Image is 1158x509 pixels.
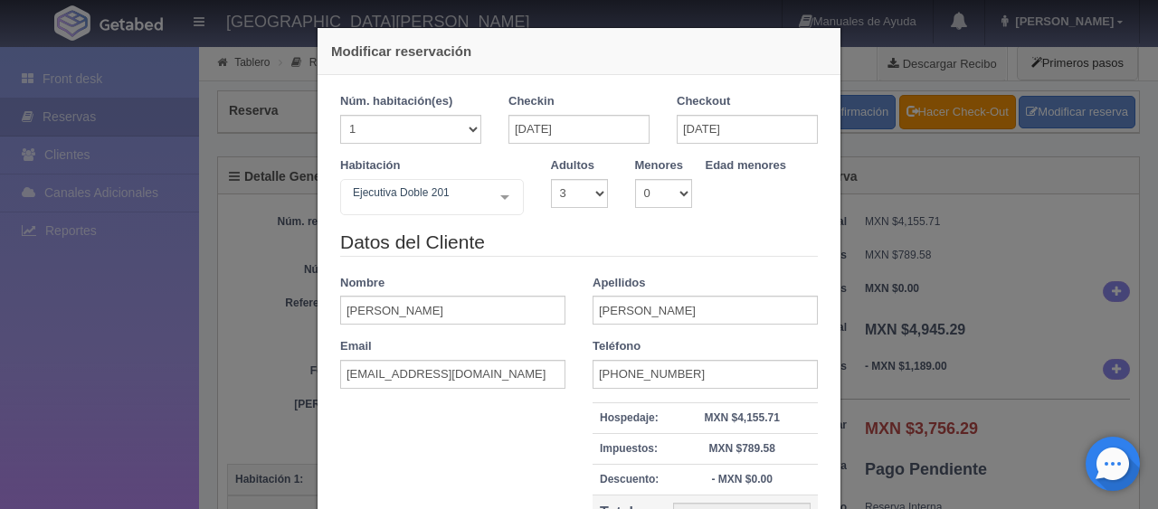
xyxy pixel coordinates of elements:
th: Descuento: [593,464,666,495]
label: Menores [635,157,683,174]
th: Impuestos: [593,433,666,464]
label: Checkin [508,93,555,110]
legend: Datos del Cliente [340,229,818,257]
label: Apellidos [593,275,646,292]
span: Ejecutiva Doble 201 [348,184,487,202]
input: DD-MM-AAAA [508,115,650,144]
label: Núm. habitación(es) [340,93,452,110]
input: Seleccionar hab. [348,184,359,212]
strong: MXN $4,155.71 [704,411,779,424]
input: DD-MM-AAAA [677,115,818,144]
label: Checkout [677,93,730,110]
label: Edad menores [706,157,787,174]
label: Habitación [340,157,400,174]
label: Email [340,338,372,355]
label: Nombre [340,275,384,292]
strong: MXN $789.58 [708,442,774,455]
th: Hospedaje: [593,402,666,433]
label: Adultos [551,157,594,174]
strong: - MXN $0.00 [711,473,772,485]
label: Teléfono [593,338,641,355]
h4: Modificar reservación [331,42,827,61]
